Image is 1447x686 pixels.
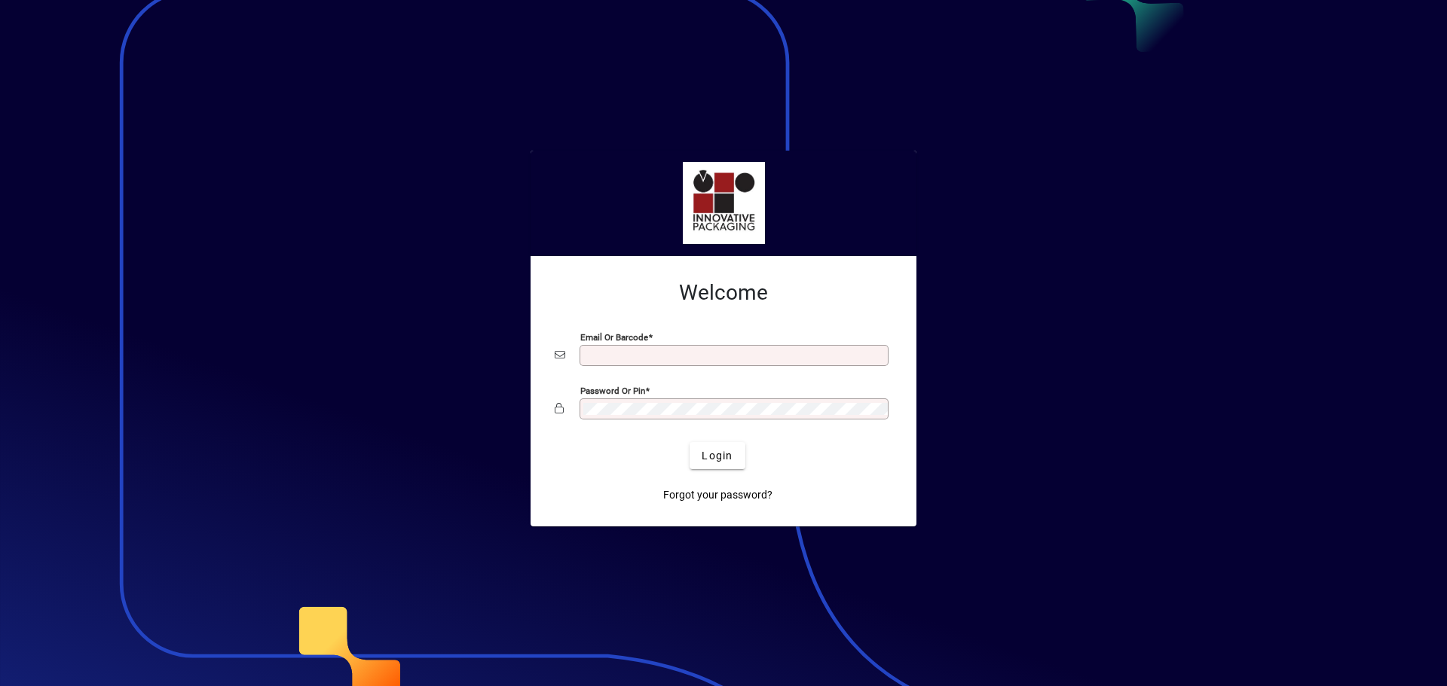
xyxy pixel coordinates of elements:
span: Login [702,448,733,464]
mat-label: Email or Barcode [580,332,648,343]
span: Forgot your password? [663,487,772,503]
a: Forgot your password? [657,481,779,508]
mat-label: Password or Pin [580,386,645,396]
h2: Welcome [555,280,892,306]
button: Login [690,442,745,469]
